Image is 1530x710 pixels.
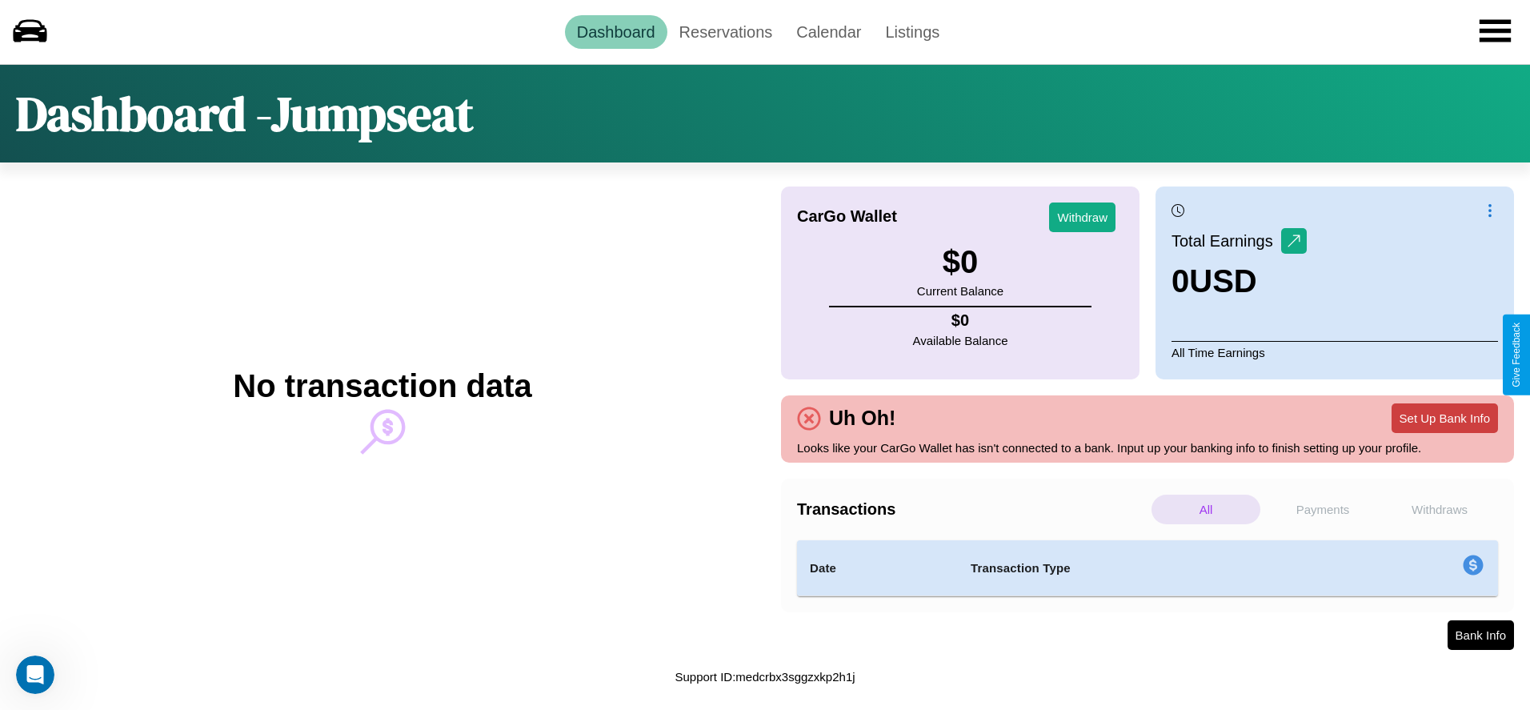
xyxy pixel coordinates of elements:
p: Support ID: medcrbx3sggzxkp2h1j [675,666,855,688]
p: Available Balance [913,330,1008,351]
p: All Time Earnings [1172,341,1498,363]
h4: Transactions [797,500,1147,519]
p: Total Earnings [1172,227,1281,255]
iframe: Intercom live chat [16,656,54,694]
p: Current Balance [917,280,1003,302]
h4: Date [810,559,945,578]
button: Withdraw [1049,203,1115,232]
h3: 0 USD [1172,263,1307,299]
h2: No transaction data [233,368,531,404]
h3: $ 0 [917,244,1003,280]
h4: $ 0 [913,311,1008,330]
h1: Dashboard - Jumpseat [16,81,474,146]
a: Reservations [667,15,785,49]
h4: Uh Oh! [821,407,903,430]
p: All [1152,495,1260,524]
table: simple table [797,540,1498,596]
p: Withdraws [1385,495,1494,524]
h4: CarGo Wallet [797,207,897,226]
h4: Transaction Type [971,559,1332,578]
button: Bank Info [1448,620,1514,650]
p: Looks like your CarGo Wallet has isn't connected to a bank. Input up your banking info to finish ... [797,437,1498,459]
a: Listings [873,15,951,49]
a: Calendar [784,15,873,49]
p: Payments [1268,495,1377,524]
button: Set Up Bank Info [1392,403,1498,433]
div: Give Feedback [1511,323,1522,387]
a: Dashboard [565,15,667,49]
